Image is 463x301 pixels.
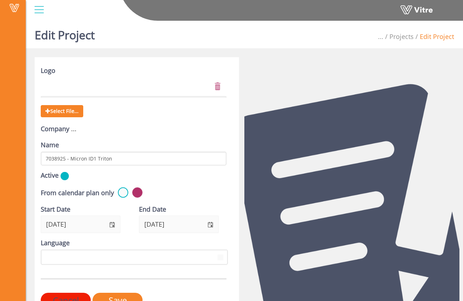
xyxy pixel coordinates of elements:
[378,32,383,41] span: ...
[41,124,69,134] label: Company
[60,172,69,181] img: yes
[414,32,454,41] li: Edit Project
[41,171,59,180] label: Active
[71,124,76,133] span: ...
[35,18,95,48] h1: Edit Project
[214,251,227,263] span: select
[139,205,166,214] label: End Date
[202,216,218,233] span: select
[389,32,414,41] a: Projects
[41,238,70,248] label: Language
[41,66,55,75] label: Logo
[104,216,120,233] span: select
[41,188,114,198] label: From calendar plan only
[41,105,83,117] span: Select File...
[41,140,59,150] label: Name
[41,205,70,214] label: Start Date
